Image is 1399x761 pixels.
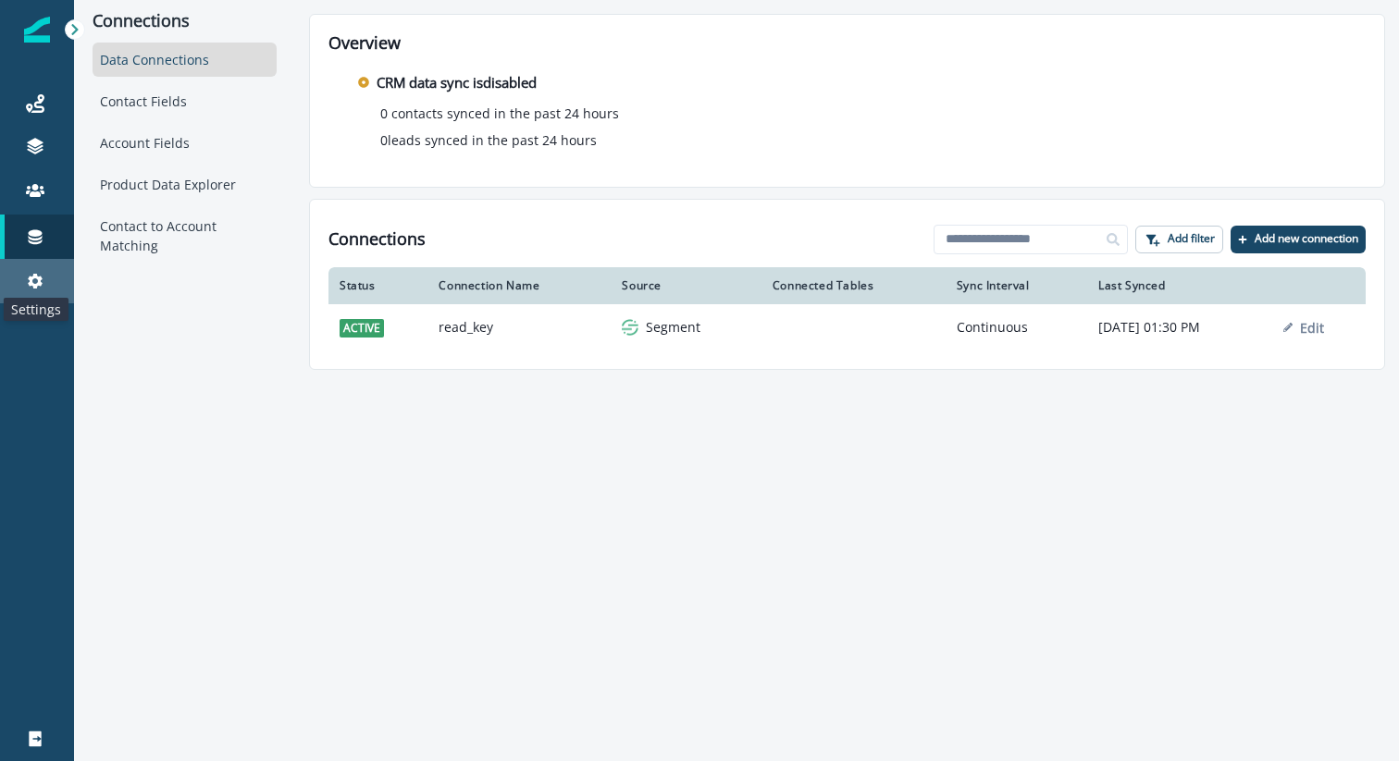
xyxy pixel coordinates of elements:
[1300,319,1324,337] p: Edit
[946,304,1087,350] td: Continuous
[1098,278,1261,293] div: Last Synced
[1283,319,1324,337] button: Edit
[340,278,416,293] div: Status
[93,167,277,202] div: Product Data Explorer
[328,229,426,250] h1: Connections
[93,11,277,31] p: Connections
[1098,318,1261,337] p: [DATE] 01:30 PM
[646,318,700,337] p: Segment
[93,43,277,77] div: Data Connections
[93,84,277,118] div: Contact Fields
[1168,232,1215,245] p: Add filter
[328,304,1366,350] a: activeread_keysegmentSegmentContinuous[DATE] 01:30 PMEdit
[622,278,749,293] div: Source
[340,319,384,338] span: active
[1255,232,1358,245] p: Add new connection
[328,33,1366,54] h2: Overview
[24,17,50,43] img: Inflection
[380,130,597,150] p: 0 leads synced in the past 24 hours
[427,304,611,350] td: read_key
[1231,226,1366,253] button: Add new connection
[957,278,1076,293] div: Sync Interval
[622,319,638,336] img: segment
[380,104,619,123] p: 0 contacts synced in the past 24 hours
[773,278,935,293] div: Connected Tables
[439,278,600,293] div: Connection Name
[93,126,277,160] div: Account Fields
[1135,226,1223,253] button: Add filter
[377,72,537,93] p: CRM data sync is disabled
[93,209,277,263] div: Contact to Account Matching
